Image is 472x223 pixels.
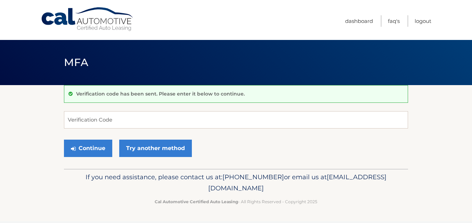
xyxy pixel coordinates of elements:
strong: Cal Automotive Certified Auto Leasing [155,199,238,204]
a: FAQ's [388,15,400,27]
p: - All Rights Reserved - Copyright 2025 [68,198,404,205]
span: MFA [64,56,88,69]
input: Verification Code [64,111,408,129]
a: Logout [415,15,431,27]
span: [EMAIL_ADDRESS][DOMAIN_NAME] [208,173,386,192]
p: If you need assistance, please contact us at: or email us at [68,172,404,194]
a: Cal Automotive [41,7,135,32]
button: Continue [64,140,112,157]
a: Dashboard [345,15,373,27]
a: Try another method [119,140,192,157]
span: [PHONE_NUMBER] [222,173,284,181]
p: Verification code has been sent. Please enter it below to continue. [76,91,245,97]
